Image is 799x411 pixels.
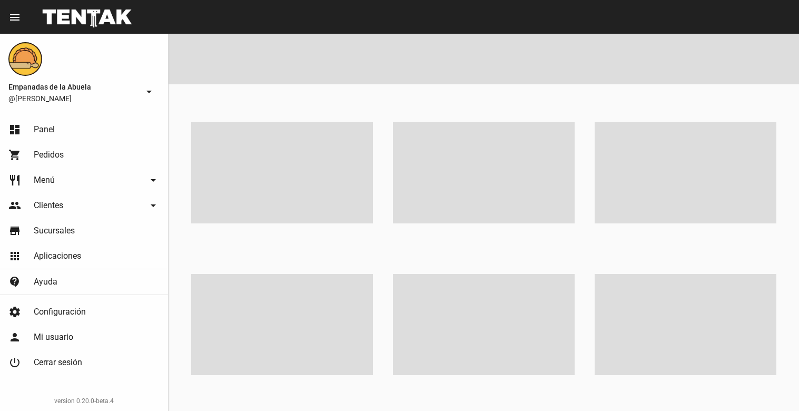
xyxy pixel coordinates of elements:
[143,85,155,98] mat-icon: arrow_drop_down
[34,175,55,185] span: Menú
[34,277,57,287] span: Ayuda
[8,276,21,288] mat-icon: contact_support
[34,357,82,368] span: Cerrar sesión
[147,199,160,212] mat-icon: arrow_drop_down
[34,226,75,236] span: Sucursales
[8,11,21,24] mat-icon: menu
[8,149,21,161] mat-icon: shopping_cart
[8,93,139,104] span: @[PERSON_NAME]
[34,200,63,211] span: Clientes
[8,199,21,212] mat-icon: people
[34,124,55,135] span: Panel
[8,224,21,237] mat-icon: store
[34,150,64,160] span: Pedidos
[8,174,21,187] mat-icon: restaurant
[8,331,21,344] mat-icon: person
[8,306,21,318] mat-icon: settings
[8,42,42,76] img: f0136945-ed32-4f7c-91e3-a375bc4bb2c5.png
[34,332,73,342] span: Mi usuario
[8,123,21,136] mat-icon: dashboard
[8,356,21,369] mat-icon: power_settings_new
[8,81,139,93] span: Empanadas de la Abuela
[34,251,81,261] span: Aplicaciones
[8,396,160,406] div: version 0.20.0-beta.4
[34,307,86,317] span: Configuración
[147,174,160,187] mat-icon: arrow_drop_down
[8,250,21,262] mat-icon: apps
